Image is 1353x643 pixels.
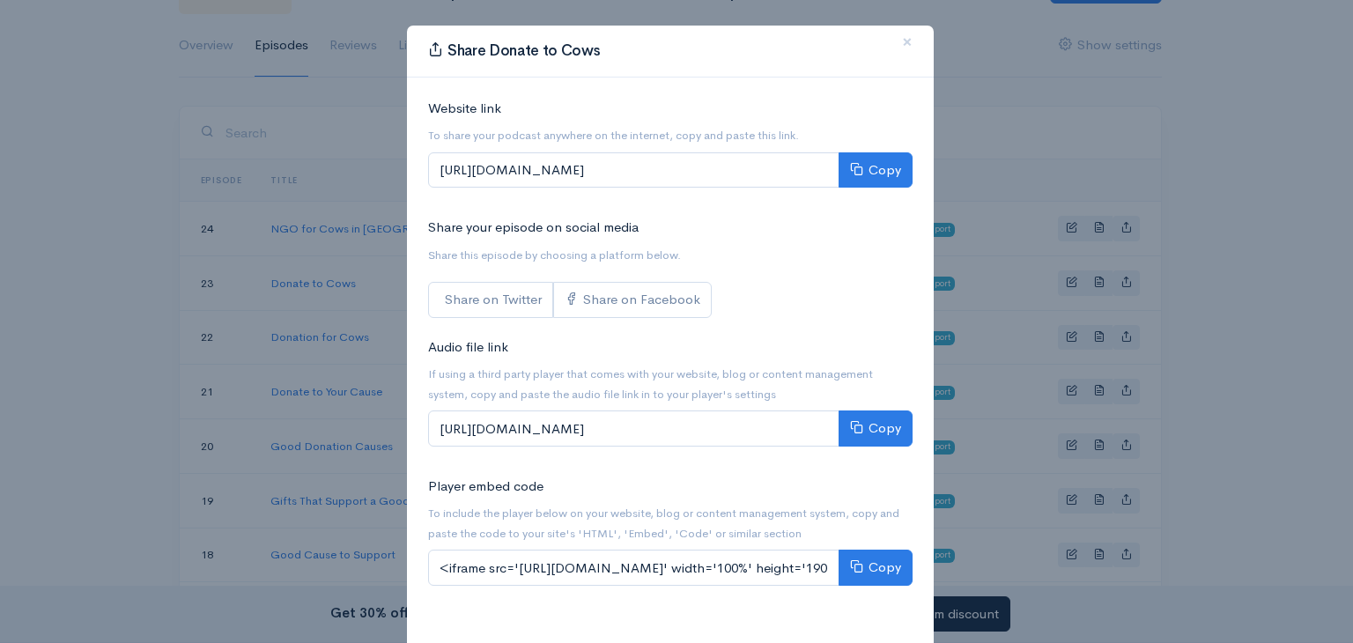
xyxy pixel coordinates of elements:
small: To include the player below on your website, blog or content management system, copy and paste th... [428,506,899,541]
a: Share on Facebook [553,282,712,318]
label: Audio file link [428,337,508,358]
button: Close [881,18,934,67]
small: Share this episode by choosing a platform below. [428,248,681,262]
input: [URL][DOMAIN_NAME] [428,410,839,447]
button: Copy [839,152,913,188]
small: To share your podcast anywhere on the internet, copy and paste this link. [428,128,799,143]
label: Website link [428,99,501,119]
span: Share Donate to Cows [447,41,600,60]
span: × [902,29,913,55]
small: If using a third party player that comes with your website, blog or content management system, co... [428,366,873,402]
button: Copy [839,410,913,447]
button: Copy [839,550,913,586]
label: Share your episode on social media [428,218,639,238]
input: <iframe src='[URL][DOMAIN_NAME]' width='100%' height='190' frameborder='0' scrolling='no' seamles... [428,550,839,586]
label: Player embed code [428,477,543,497]
a: Share on Twitter [428,282,553,318]
input: [URL][DOMAIN_NAME] [428,152,839,188]
div: Social sharing links [428,282,712,318]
